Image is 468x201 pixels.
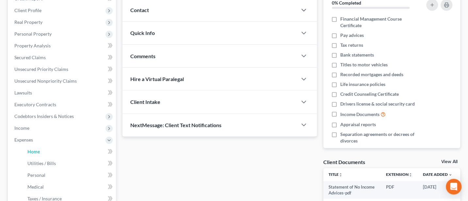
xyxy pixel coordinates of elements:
i: expand_more [448,173,452,177]
span: Tax returns [340,42,363,48]
span: Separation agreements or decrees of divorces [340,131,420,144]
a: Unsecured Priority Claims [9,63,116,75]
span: Secured Claims [14,55,46,60]
span: Income [14,125,29,131]
span: Codebtors Insiders & Notices [14,113,74,119]
span: Hire a Virtual Paralegal [130,76,184,82]
a: Executory Contracts [9,99,116,110]
span: Financial Management Course Certificate [340,16,420,29]
a: Date Added expand_more [423,172,452,177]
span: Unsecured Nonpriority Claims [14,78,77,84]
span: Comments [130,53,155,59]
td: Statement of No Income Advices-pdf [323,181,381,199]
span: Utilities / Bills [27,160,56,166]
span: Personal Property [14,31,52,37]
a: Medical [22,181,116,193]
a: Property Analysis [9,40,116,52]
span: Credit Counseling Certificate [340,91,399,97]
span: Contact [130,7,149,13]
span: NextMessage: Client Text Notifications [130,122,221,128]
span: Medical [27,184,44,190]
span: Life insurance policies [340,81,385,88]
td: [DATE] [418,181,458,199]
span: Home [27,149,40,154]
span: Titles to motor vehicles [340,61,388,68]
span: Property Analysis [14,43,51,48]
span: Client Profile [14,8,41,13]
span: Lawsuits [14,90,32,95]
span: Drivers license & social security card [340,101,415,107]
span: Bank statements [340,52,374,58]
span: Recorded mortgages and deeds [340,71,403,78]
i: unfold_more [409,173,412,177]
a: Extensionunfold_more [386,172,412,177]
span: Pay advices [340,32,364,39]
a: Titleunfold_more [329,172,343,177]
span: Income Documents [340,111,379,118]
td: PDF [381,181,418,199]
div: Client Documents [323,159,365,165]
a: Unsecured Nonpriority Claims [9,75,116,87]
div: Open Intercom Messenger [446,179,461,194]
a: Personal [22,169,116,181]
span: Executory Contracts [14,102,56,107]
a: Secured Claims [9,52,116,63]
a: Home [22,146,116,158]
span: Quick Info [130,30,155,36]
a: Utilities / Bills [22,158,116,169]
a: View All [441,159,458,164]
span: Unsecured Priority Claims [14,66,68,72]
i: unfold_more [339,173,343,177]
span: Personal [27,172,45,178]
span: Appraisal reports [340,121,376,128]
span: Client Intake [130,99,160,105]
span: Real Property [14,19,42,25]
a: Lawsuits [9,87,116,99]
span: Expenses [14,137,33,142]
